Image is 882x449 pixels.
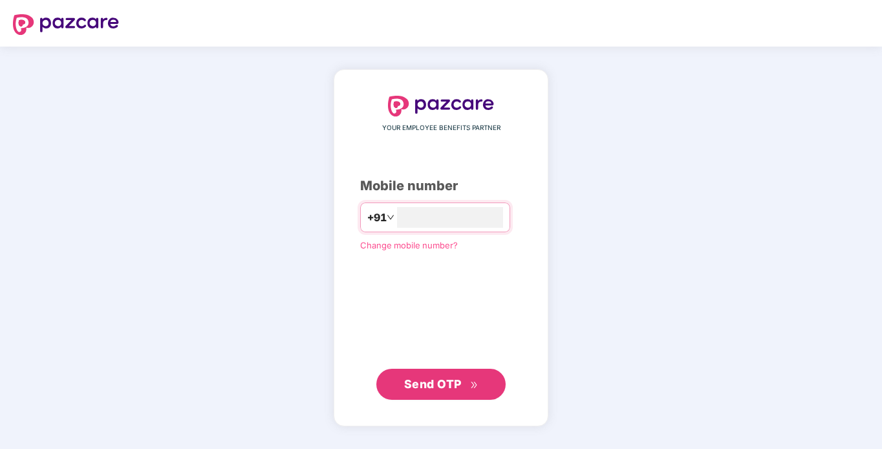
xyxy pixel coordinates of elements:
[367,210,387,226] span: +91
[382,123,500,133] span: YOUR EMPLOYEE BENEFITS PARTNER
[388,96,494,116] img: logo
[470,381,479,389] span: double-right
[387,214,394,221] span: down
[376,369,506,400] button: Send OTPdouble-right
[13,14,119,35] img: logo
[360,176,522,196] div: Mobile number
[404,377,462,391] span: Send OTP
[360,240,458,250] a: Change mobile number?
